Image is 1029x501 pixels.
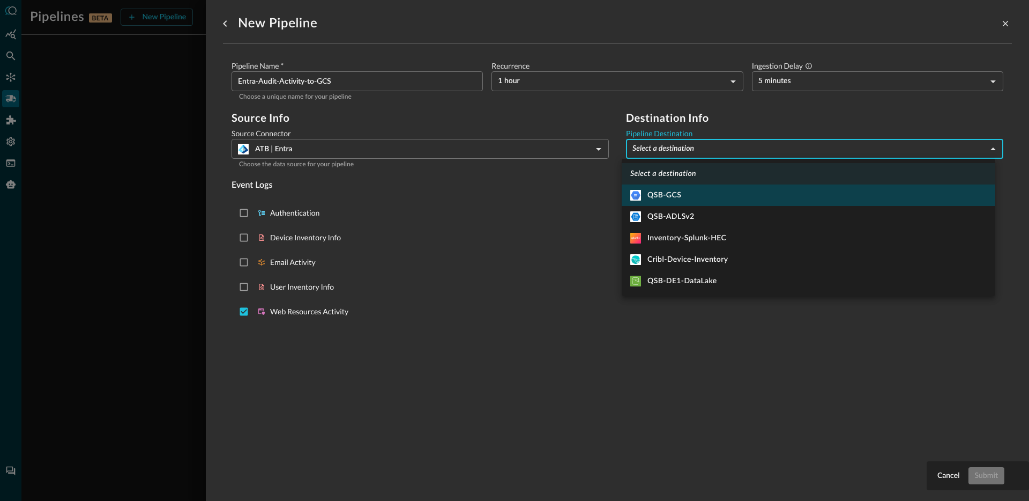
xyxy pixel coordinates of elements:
svg: Google Cloud Storage [630,190,641,201]
div: QSB-GCS [630,190,681,201]
svg: Cribl [630,254,641,265]
svg: Amazon S3 [630,276,641,286]
div: QSB-DE1-DataLake [630,276,717,286]
div: Cribl-Device-Inventory [630,254,728,265]
div: Inventory-Splunk-HEC [630,233,726,244]
div: QSB-ADLSv2 [630,211,694,222]
svg: Azure Storage [630,211,641,222]
svg: Splunk HTTP Event Collector (HEC) [630,233,641,244]
em: Select a destination [630,170,696,178]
